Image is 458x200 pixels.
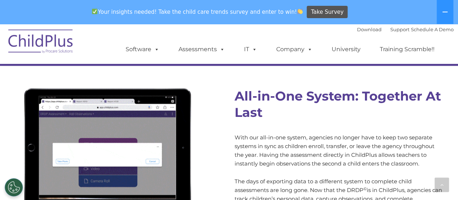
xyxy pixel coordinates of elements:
[307,6,348,19] a: Take Survey
[235,88,441,120] strong: All-in-One System: Together At Last
[92,9,97,14] img: ✅
[235,133,443,168] p: With our all-in-one system, agencies no longer have to keep two separate systems in sync as child...
[5,24,77,61] img: ChildPlus by Procare Solutions
[324,42,368,57] a: University
[364,186,367,191] sup: ©
[118,42,167,57] a: Software
[171,42,232,57] a: Assessments
[311,6,344,19] span: Take Survey
[237,42,264,57] a: IT
[297,9,303,14] img: 👏
[390,26,409,32] a: Support
[373,42,442,57] a: Training Scramble!!
[269,42,320,57] a: Company
[357,26,382,32] a: Download
[411,26,454,32] a: Schedule A Demo
[357,26,454,32] font: |
[5,178,23,196] button: Cookies Settings
[89,5,306,19] span: Your insights needed! Take the child care trends survey and enter to win!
